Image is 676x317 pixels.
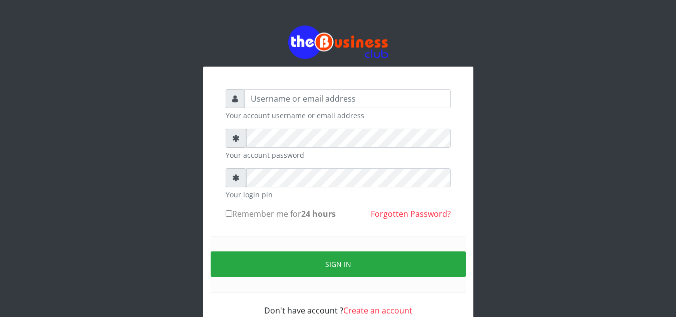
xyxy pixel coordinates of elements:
b: 24 hours [301,208,336,219]
small: Your account password [226,150,451,160]
a: Create an account [343,305,412,316]
small: Your account username or email address [226,110,451,121]
div: Don't have account ? [226,292,451,316]
small: Your login pin [226,189,451,200]
input: Remember me for24 hours [226,210,232,217]
a: Forgotten Password? [371,208,451,219]
label: Remember me for [226,208,336,220]
input: Username or email address [244,89,451,108]
button: Sign in [211,251,466,277]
